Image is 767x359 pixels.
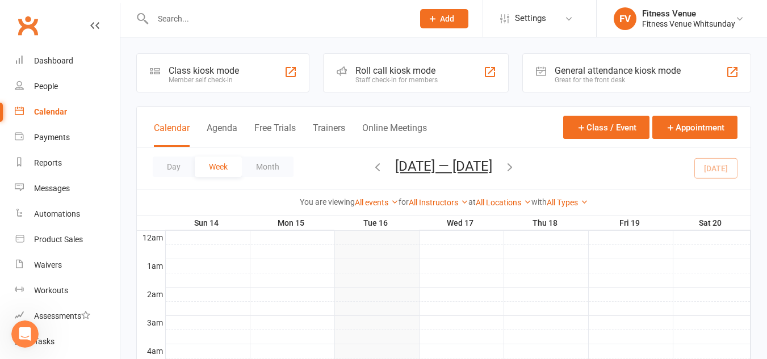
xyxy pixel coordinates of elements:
[15,329,120,354] a: Tasks
[15,201,120,227] a: Automations
[547,198,588,207] a: All Types
[62,171,102,183] div: • 31m ago
[15,303,120,329] a: Assessments
[15,150,120,176] a: Reports
[14,11,42,40] a: Clubworx
[555,65,681,76] div: General attendance kiosk mode
[673,216,751,230] th: Sat 20
[180,283,198,291] span: Help
[642,9,735,19] div: Fitness Venue
[51,171,60,183] div: Jia
[11,320,39,348] iframe: Intercom live chat
[313,123,345,147] button: Trainers
[195,157,242,177] button: Week
[66,18,89,41] div: Profile image for Jia
[555,76,681,84] div: Great for the front desk
[515,6,546,31] span: Settings
[137,230,165,244] th: 12am
[504,216,588,230] th: Thu 18
[334,216,419,230] th: Tue 16
[652,116,737,139] button: Appointment
[25,283,51,291] span: Home
[34,311,90,320] div: Assessments
[355,76,438,84] div: Staff check-in for members
[355,65,438,76] div: Roll call kiosk mode
[165,216,250,230] th: Sun 14
[15,252,120,278] a: Waivers
[563,116,649,139] button: Class / Event
[169,65,239,76] div: Class kiosk mode
[23,100,204,119] p: How can we help?
[23,81,204,100] p: Hi Fitness 👋
[440,14,454,23] span: Add
[23,160,46,183] div: Profile image for Jia
[300,197,355,206] strong: You are viewing
[169,76,239,84] div: Member self check-in
[44,18,67,41] div: Profile image for Jessica
[409,198,468,207] a: All Instructors
[11,133,216,193] div: Recent messageProfile image for JiaDone!Jia•31m ago
[11,198,216,242] div: Ask a questionAI Agent and team can help
[15,125,120,150] a: Payments
[476,198,531,207] a: All Locations
[355,198,399,207] a: All events
[395,158,492,174] button: [DATE] — [DATE]
[420,9,468,28] button: Add
[195,18,216,39] div: Close
[23,143,204,155] div: Recent message
[15,99,120,125] a: Calendar
[51,161,74,170] span: Done!
[15,278,120,303] a: Workouts
[254,123,296,147] button: Free Trials
[15,176,120,201] a: Messages
[34,184,70,193] div: Messages
[34,56,73,65] div: Dashboard
[15,48,120,74] a: Dashboard
[34,158,62,167] div: Reports
[34,286,68,295] div: Workouts
[250,216,334,230] th: Mon 15
[94,283,133,291] span: Messages
[362,123,427,147] button: Online Meetings
[15,227,120,252] a: Product Sales
[34,235,83,244] div: Product Sales
[34,82,58,91] div: People
[153,157,195,177] button: Day
[614,7,636,30] div: FV
[137,259,165,273] th: 1am
[531,197,547,206] strong: with
[242,157,294,177] button: Month
[154,123,190,147] button: Calendar
[34,337,55,346] div: Tasks
[23,208,190,220] div: Ask a question
[207,123,237,147] button: Agenda
[152,255,227,300] button: Help
[23,220,190,232] div: AI Agent and team can help
[419,216,504,230] th: Wed 17
[15,74,120,99] a: People
[588,216,673,230] th: Fri 19
[642,19,735,29] div: Fitness Venue Whitsunday
[137,315,165,330] th: 3am
[76,255,151,300] button: Messages
[34,260,62,269] div: Waivers
[468,197,476,206] strong: at
[12,150,215,192] div: Profile image for JiaDone!Jia•31m ago
[149,11,405,27] input: Search...
[34,107,67,116] div: Calendar
[23,18,45,41] div: Profile image for Bec
[137,344,165,358] th: 4am
[137,287,165,301] th: 2am
[399,197,409,206] strong: for
[34,209,80,218] div: Automations
[34,133,70,142] div: Payments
